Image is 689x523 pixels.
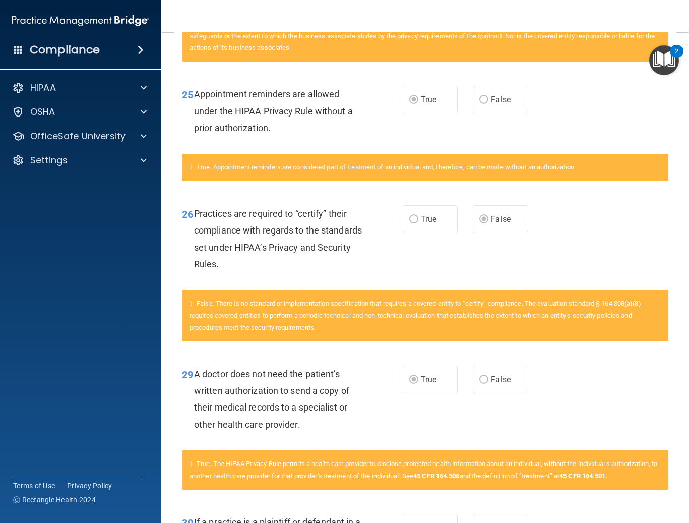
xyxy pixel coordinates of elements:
[190,300,641,331] span: False. There is no standard or implementation specification that requires a covered entity to “ce...
[194,89,353,133] span: Appointment reminders are allowed under the HIPAA Privacy Rule without a prior authorization.
[194,369,349,430] span: A doctor does not need the patient’s written authorization to send a copy of their medical record...
[479,216,488,223] input: False
[182,208,193,220] span: 26
[12,11,149,31] img: PMB logo
[30,106,55,118] p: OSHA
[197,163,576,171] span: True. Appointment reminders are considered part of treatment of an individual and, therefore, can...
[182,89,193,101] span: 25
[409,96,418,104] input: True
[13,495,96,505] span: Ⓒ Rectangle Health 2024
[190,460,658,480] span: True. The HIPAA Privacy Rule permits a health care provider to disclose protected health informat...
[479,96,488,104] input: False
[182,369,193,381] span: 29
[639,453,677,492] iframe: Drift Widget Chat Controller
[559,472,608,480] a: 45 CFR 164.501.
[649,45,679,75] button: Open Resource Center, 2 new notifications
[30,130,126,142] p: OfficeSafe University
[421,95,436,104] span: True
[30,154,68,166] p: Settings
[409,216,418,223] input: True
[12,154,147,166] a: Settings
[479,376,488,384] input: False
[30,82,56,94] p: HIPAA
[491,95,511,104] span: False
[491,375,511,384] span: False
[413,472,459,480] a: 45 CFR 164.506
[491,214,511,224] span: False
[67,481,112,491] a: Privacy Policy
[421,375,436,384] span: True
[675,51,678,65] div: 2
[409,376,418,384] input: True
[13,481,55,491] a: Terms of Use
[30,43,100,57] h4: Compliance
[12,106,147,118] a: OSHA
[194,208,362,269] span: Practices are required to “certify” their compliance with regards to the standards set under HIPA...
[421,214,436,224] span: True
[12,82,147,94] a: HIPAA
[12,130,147,142] a: OfficeSafe University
